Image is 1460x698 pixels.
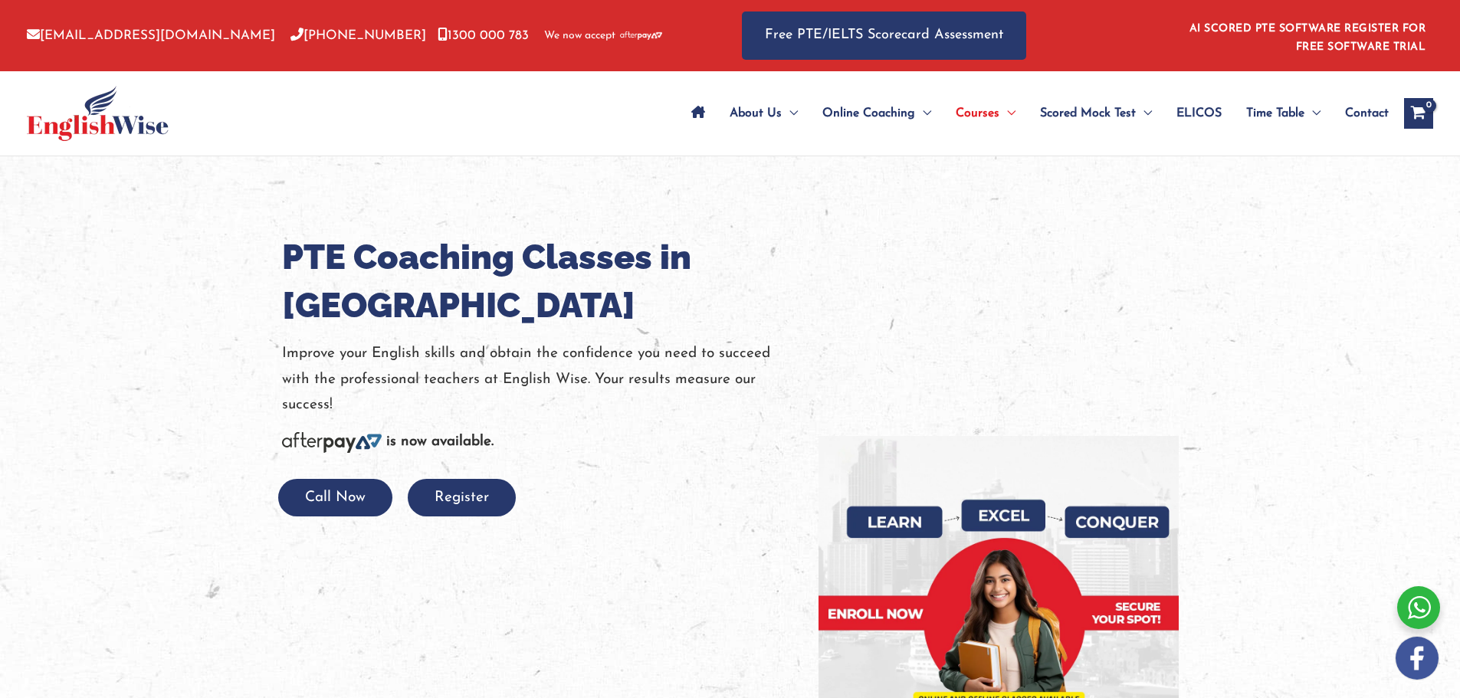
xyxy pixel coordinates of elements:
[810,87,943,140] a: Online CoachingMenu Toggle
[408,479,516,516] button: Register
[1028,87,1164,140] a: Scored Mock TestMenu Toggle
[717,87,810,140] a: About UsMenu Toggle
[282,432,382,453] img: Afterpay-Logo
[742,11,1026,60] a: Free PTE/IELTS Scorecard Assessment
[1304,87,1321,140] span: Menu Toggle
[1189,23,1426,53] a: AI SCORED PTE SOFTWARE REGISTER FOR FREE SOFTWARE TRIAL
[27,29,275,42] a: [EMAIL_ADDRESS][DOMAIN_NAME]
[282,341,796,418] p: Improve your English skills and obtain the confidence you need to succeed with the professional t...
[278,490,392,505] a: Call Now
[1234,87,1333,140] a: Time TableMenu Toggle
[278,479,392,516] button: Call Now
[290,29,426,42] a: [PHONE_NUMBER]
[1136,87,1152,140] span: Menu Toggle
[943,87,1028,140] a: CoursesMenu Toggle
[1040,87,1136,140] span: Scored Mock Test
[782,87,798,140] span: Menu Toggle
[27,86,169,141] img: cropped-ew-logo
[1246,87,1304,140] span: Time Table
[999,87,1015,140] span: Menu Toggle
[679,87,1389,140] nav: Site Navigation: Main Menu
[1176,87,1222,140] span: ELICOS
[408,490,516,505] a: Register
[822,87,915,140] span: Online Coaching
[915,87,931,140] span: Menu Toggle
[956,87,999,140] span: Courses
[1180,11,1433,61] aside: Header Widget 1
[1333,87,1389,140] a: Contact
[730,87,782,140] span: About Us
[544,28,615,44] span: We now accept
[1396,637,1439,680] img: white-facebook.png
[620,31,662,40] img: Afterpay-Logo
[1164,87,1234,140] a: ELICOS
[438,29,529,42] a: 1300 000 783
[386,434,494,449] b: is now available.
[1404,98,1433,129] a: View Shopping Cart, empty
[1345,87,1389,140] span: Contact
[282,233,796,329] h1: PTE Coaching Classes in [GEOGRAPHIC_DATA]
